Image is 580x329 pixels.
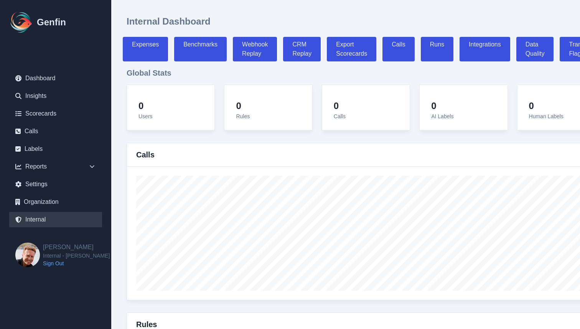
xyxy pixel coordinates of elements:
a: Integrations [460,37,510,61]
a: Webhook Replay [233,37,277,61]
img: Logo [9,10,34,35]
a: Calls [9,124,102,139]
a: Expenses [123,37,168,61]
h1: Internal Dashboard [127,15,211,28]
a: CRM Replay [283,37,321,61]
h4: 0 [431,100,453,112]
span: Calls [334,113,346,119]
span: Users [138,113,153,119]
a: Organization [9,194,102,210]
a: Insights [9,88,102,104]
a: Runs [421,37,453,61]
h3: Calls [136,149,155,160]
a: Settings [9,177,102,192]
a: Benchmarks [174,37,227,61]
h4: 0 [138,100,153,112]
img: Brian Dunagan [15,243,40,267]
span: Human Labels [529,113,564,119]
div: Reports [9,159,102,174]
h2: [PERSON_NAME] [43,243,110,252]
a: Export Scorecards [327,37,376,61]
a: Labels [9,141,102,157]
span: Internal - [PERSON_NAME] [43,252,110,260]
span: AI Labels [431,113,453,119]
h4: 0 [236,100,250,112]
a: Dashboard [9,71,102,86]
h1: Genfin [37,16,66,28]
a: Scorecards [9,106,102,121]
h4: 0 [334,100,346,112]
a: Sign Out [43,260,110,267]
span: Rules [236,113,250,119]
h4: 0 [529,100,564,112]
a: Calls [382,37,415,61]
a: Internal [9,212,102,227]
a: Data Quality [516,37,554,61]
